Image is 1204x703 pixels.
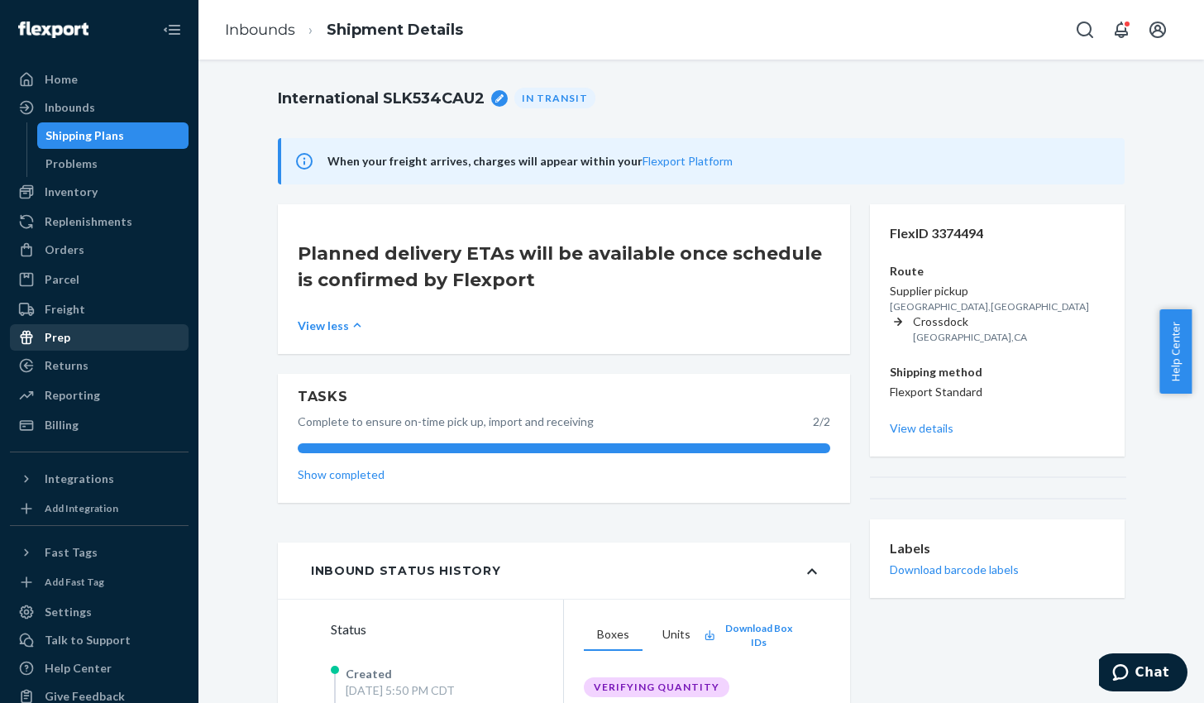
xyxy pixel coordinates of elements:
[10,466,189,492] button: Integrations
[45,213,132,230] div: Replenishments
[45,417,79,433] div: Billing
[45,71,78,88] div: Home
[10,352,189,379] a: Returns
[346,682,455,699] div: [DATE] 5:50 PM CDT
[45,575,104,589] div: Add Fast Tag
[45,329,70,346] div: Prep
[298,414,594,428] span: Complete to ensure on-time pick up, import and receiving
[10,412,189,438] a: Billing
[1068,13,1101,46] button: Open Search Box
[298,466,830,483] a: Show completed
[890,364,1105,380] p: Shipping method
[10,655,189,681] a: Help Center
[155,13,189,46] button: Close Navigation
[45,471,114,487] div: Integrations
[346,667,392,681] span: Created
[45,271,79,288] div: Parcel
[890,283,1089,299] p: Supplier pickup
[298,387,830,407] h1: Tasks
[45,387,100,404] div: Reporting
[45,544,98,561] div: Fast Tags
[1141,13,1174,46] button: Open account menu
[45,184,98,200] div: Inventory
[890,299,1089,313] p: [GEOGRAPHIC_DATA] , [GEOGRAPHIC_DATA]
[10,572,189,592] a: Add Fast Tag
[890,384,1105,400] p: Flexport Standard
[890,539,1105,558] p: Labels
[331,619,563,639] div: Status
[10,382,189,409] a: Reporting
[704,621,797,649] button: Download Box IDs
[813,414,830,428] span: 2 / 2
[10,266,189,293] a: Parcel
[1099,653,1187,695] iframe: Opens a widget where you can chat to one of our agents
[45,660,112,677] div: Help Center
[890,263,1105,280] p: Route
[298,241,830,294] h1: Planned delivery ETAs will be available once schedule is confirmed by Flexport
[1159,309,1192,394] button: Help Center
[45,99,95,116] div: Inbounds
[10,539,189,566] button: Fast Tags
[10,94,189,121] a: Inbounds
[10,296,189,323] a: Freight
[10,324,189,351] a: Prep
[913,313,1027,330] p: Crossdock
[45,301,85,318] div: Freight
[10,237,189,263] a: Orders
[913,330,1027,344] p: [GEOGRAPHIC_DATA] , CA
[10,66,189,93] a: Home
[37,122,189,149] a: Shipping Plans
[45,632,131,648] div: Talk to Support
[212,6,476,55] ol: breadcrumbs
[1105,13,1138,46] button: Open notifications
[311,562,500,579] div: Inbound Status History
[643,154,733,168] a: Flexport Platform
[890,562,1105,578] a: Download barcode labels
[890,224,1105,243] p: FlexID 3374494
[298,317,830,334] a: View less
[45,357,88,374] div: Returns
[10,599,189,625] a: Settings
[225,21,295,39] a: Inbounds
[327,21,463,39] a: Shipment Details
[890,420,1105,437] a: View details
[10,499,189,519] a: Add Integration
[594,681,719,694] span: VERIFYING QUANTITY
[10,627,189,653] button: Talk to Support
[649,619,704,651] button: Units
[45,127,124,144] div: Shipping Plans
[18,22,88,38] img: Flexport logo
[10,179,189,205] a: Inventory
[45,604,92,620] div: Settings
[327,151,1105,171] span: When your freight arrives, charges will appear within your
[278,85,485,112] span: International SLK534CAU2
[45,242,84,258] div: Orders
[45,155,98,172] div: Problems
[514,88,595,108] div: In transit
[37,151,189,177] a: Problems
[10,208,189,235] a: Replenishments
[584,619,643,651] button: Boxes
[45,501,118,515] div: Add Integration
